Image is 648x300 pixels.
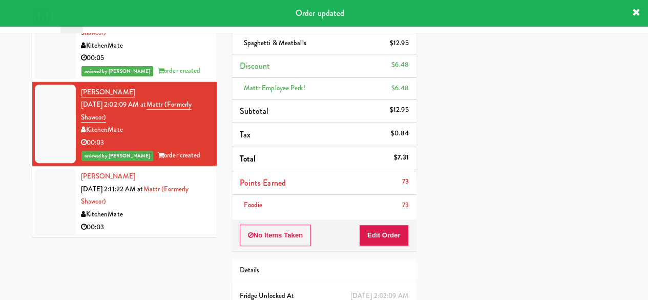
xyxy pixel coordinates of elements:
[81,124,209,136] div: KitchenMate
[81,52,209,65] div: 00:05
[32,82,217,167] li: [PERSON_NAME][DATE] 2:02:09 AM atMattr (formerly Shawcor)KitchenMate00:03reviewed by [PERSON_NAME...
[391,127,409,140] div: $0.84
[240,225,311,246] button: No Items Taken
[390,104,409,116] div: $12.95
[158,66,200,75] span: order created
[391,58,409,71] div: $6.48
[240,177,286,189] span: Points Earned
[240,153,256,165] span: Total
[81,99,147,109] span: [DATE] 2:02:09 AM at
[81,184,143,194] span: [DATE] 2:11:22 AM at
[81,151,154,161] span: reviewed by [PERSON_NAME]
[81,66,154,76] span: reviewed by [PERSON_NAME]
[81,87,135,97] a: [PERSON_NAME]
[244,200,263,210] span: Foodie
[81,136,209,149] div: 00:03
[240,129,250,141] span: Tax
[359,225,409,246] button: Edit Order
[394,151,409,164] div: $7.31
[32,166,217,237] li: [PERSON_NAME][DATE] 2:11:22 AM atMattr (formerly Shawcor)KitchenMate00:03
[81,39,209,52] div: KitchenMate
[244,38,306,48] span: Spaghetti & Meatballs
[240,60,270,72] span: Discount
[81,221,209,234] div: 00:03
[81,99,192,123] a: Mattr (formerly Shawcor)
[240,264,409,277] div: Details
[402,199,408,212] div: 73
[402,175,408,188] div: 73
[81,208,209,221] div: KitchenMate
[390,37,409,50] div: $12.95
[158,150,200,160] span: order created
[391,82,409,95] div: $6.48
[244,83,305,93] span: Mattr Employee Perk!
[296,7,344,19] span: Order updated
[81,171,135,181] a: [PERSON_NAME]
[240,105,269,117] span: Subtotal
